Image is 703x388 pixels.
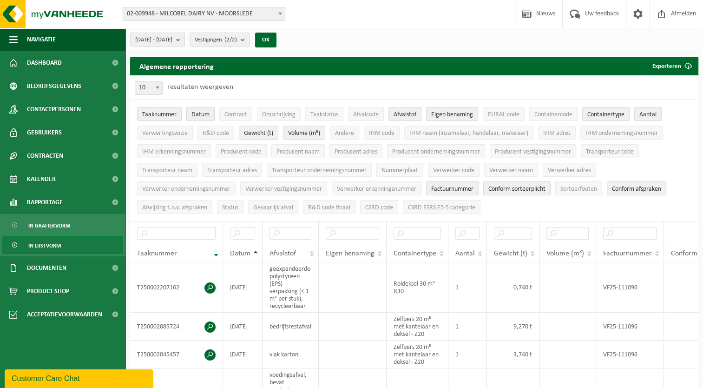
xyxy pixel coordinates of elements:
td: 1 [448,341,487,368]
span: IHM ondernemingsnummer [585,130,658,137]
span: Verwerker naam [489,167,533,174]
td: vlak karton [263,341,319,368]
button: Exporteren [645,57,697,75]
span: Rapportage [27,191,63,214]
a: In lijstvorm [2,236,123,254]
button: Conform sorteerplicht : Activate to sort [483,181,551,195]
span: Verwerkingswijze [142,130,188,137]
button: IHM naam (inzamelaar, handelaar, makelaar)IHM naam (inzamelaar, handelaar, makelaar): Activate to... [404,126,533,140]
span: R&D code [203,130,229,137]
td: geëxpandeerde polystyreen (EPS) verpakking (< 1 m² per stuk), recycleerbaar [263,262,319,313]
span: Transporteur adres [207,167,257,174]
span: 02-009948 - MILCOBEL DAIRY NV - MOORSLEDE [123,7,285,20]
button: R&D codeR&amp;D code: Activate to sort [197,126,234,140]
span: Volume (m³) [546,250,584,257]
button: ContainertypeContainertype: Activate to sort [582,107,630,121]
button: IHM erkenningsnummerIHM erkenningsnummer: Activate to sort [137,144,211,158]
span: Taaknummer [142,111,177,118]
td: [DATE] [223,262,263,313]
span: Transporteur ondernemingsnummer [272,167,367,174]
td: T250002207162 [130,262,223,313]
button: Verwerker vestigingsnummerVerwerker vestigingsnummer: Activate to sort [240,181,327,195]
span: Afvalstof [269,250,296,257]
button: AndereAndere: Activate to sort [330,126,359,140]
span: Product Shop [27,280,69,303]
button: Verwerker ondernemingsnummerVerwerker ondernemingsnummer: Activate to sort [137,181,236,195]
count: (2/2) [224,37,237,43]
button: CSRD ESRS E5-5 categorieCSRD ESRS E5-5 categorie: Activate to sort [403,200,480,214]
span: Gewicht (t) [244,130,273,137]
span: IHM adres [543,130,571,137]
button: Gevaarlijk afval : Activate to sort [248,200,298,214]
td: Zelfpers 20 m³ met kantelaar en deksel - Z20 [387,341,448,368]
span: Factuurnummer [431,186,473,193]
span: Navigatie [27,28,56,51]
button: Conform afspraken : Activate to sort [607,181,666,195]
span: Containertype [587,111,624,118]
td: 1 [448,262,487,313]
span: Conform sorteerplicht [488,186,545,193]
button: Transporteur naamTransporteur naam: Activate to sort [137,163,197,177]
span: IHM erkenningsnummer [142,148,206,155]
span: Contract [224,111,247,118]
span: EURAL code [488,111,519,118]
button: SorteerfoutenSorteerfouten: Activate to sort [555,181,602,195]
span: Verwerker code [433,167,474,174]
span: Kalender [27,167,56,191]
span: Transporteur naam [142,167,192,174]
span: R&D code finaal [308,204,350,211]
span: [DATE] - [DATE] [135,33,172,47]
td: bedrijfsrestafval [263,313,319,341]
span: IHM code [369,130,394,137]
span: IHM naam (inzamelaar, handelaar, makelaar) [409,130,528,137]
span: Datum [191,111,210,118]
button: Producent codeProducent code: Activate to sort [216,144,267,158]
span: Transporteur code [586,148,634,155]
button: Verwerker erkenningsnummerVerwerker erkenningsnummer: Activate to sort [332,181,421,195]
button: VerwerkingswijzeVerwerkingswijze: Activate to sort [137,126,193,140]
button: OK [255,33,276,47]
button: Verwerker adresVerwerker adres: Activate to sort [543,163,596,177]
td: 3,740 t [487,341,539,368]
button: R&D code finaalR&amp;D code finaal: Activate to sort [303,200,355,214]
button: FactuurnummerFactuurnummer: Activate to sort [426,181,479,195]
button: EURAL codeEURAL code: Activate to sort [483,107,525,121]
span: 02-009948 - MILCOBEL DAIRY NV - MOORSLEDE [123,7,285,21]
span: Dashboard [27,51,62,74]
button: Eigen benamingEigen benaming: Activate to sort [426,107,478,121]
span: Producent adres [335,148,377,155]
span: Producent code [221,148,262,155]
button: Volume (m³)Volume (m³): Activate to sort [283,126,325,140]
span: CSRD code [365,204,393,211]
td: VF25-111096 [596,262,664,313]
span: Contracten [27,144,63,167]
span: Factuurnummer [603,250,652,257]
span: Contactpersonen [27,98,81,121]
span: CSRD ESRS E5-5 categorie [408,204,475,211]
button: Gewicht (t)Gewicht (t): Activate to sort [239,126,278,140]
span: Acceptatievoorwaarden [27,303,102,326]
span: In grafiekvorm [28,217,70,234]
span: Verwerker erkenningsnummer [337,186,416,193]
span: Gevaarlijk afval [253,204,293,211]
button: ContractContract: Activate to sort [219,107,252,121]
span: Sorteerfouten [560,186,597,193]
button: Afwijking t.o.v. afsprakenAfwijking t.o.v. afspraken: Activate to sort [137,200,212,214]
iframe: chat widget [5,368,155,388]
span: Status [222,204,238,211]
span: Vestigingen [195,33,237,47]
button: Verwerker codeVerwerker code: Activate to sort [428,163,480,177]
button: Vestigingen(2/2) [190,33,250,47]
button: DatumDatum: Activate to sort [186,107,215,121]
button: Producent naamProducent naam: Activate to sort [271,144,325,158]
td: T250002085724 [130,313,223,341]
button: [DATE] - [DATE] [130,33,185,47]
span: In lijstvorm [28,237,61,254]
button: Verwerker naamVerwerker naam: Activate to sort [484,163,538,177]
span: Containertype [394,250,436,257]
button: TaaknummerTaaknummer: Activate to remove sorting [137,107,182,121]
span: Producent naam [276,148,320,155]
button: IHM adresIHM adres: Activate to sort [538,126,576,140]
button: CSRD codeCSRD code: Activate to sort [360,200,398,214]
button: AfvalstofAfvalstof: Activate to sort [388,107,421,121]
